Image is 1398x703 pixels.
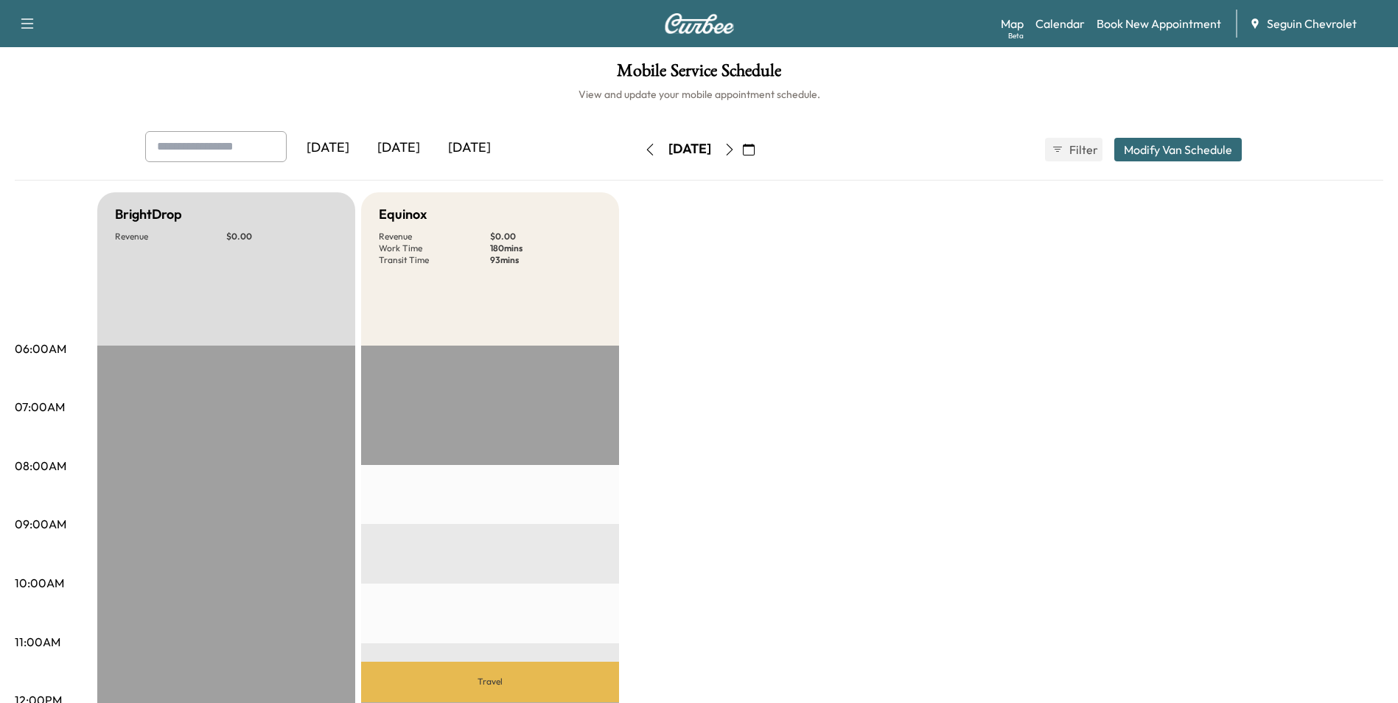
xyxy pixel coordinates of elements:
[115,231,226,242] p: Revenue
[15,574,64,592] p: 10:00AM
[1001,15,1024,32] a: MapBeta
[490,254,601,266] p: 93 mins
[379,242,490,254] p: Work Time
[434,131,505,165] div: [DATE]
[1097,15,1221,32] a: Book New Appointment
[379,254,490,266] p: Transit Time
[1267,15,1357,32] span: Seguin Chevrolet
[115,204,182,225] h5: BrightDrop
[15,62,1383,87] h1: Mobile Service Schedule
[15,398,65,416] p: 07:00AM
[379,231,490,242] p: Revenue
[15,340,66,357] p: 06:00AM
[490,231,601,242] p: $ 0.00
[15,515,66,533] p: 09:00AM
[15,87,1383,102] h6: View and update your mobile appointment schedule.
[15,457,66,475] p: 08:00AM
[1069,141,1096,158] span: Filter
[1114,138,1242,161] button: Modify Van Schedule
[15,633,60,651] p: 11:00AM
[668,140,711,158] div: [DATE]
[664,13,735,34] img: Curbee Logo
[363,131,434,165] div: [DATE]
[293,131,363,165] div: [DATE]
[1008,30,1024,41] div: Beta
[226,231,338,242] p: $ 0.00
[490,242,601,254] p: 180 mins
[1035,15,1085,32] a: Calendar
[1045,138,1102,161] button: Filter
[379,204,427,225] h5: Equinox
[361,662,619,702] p: Travel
